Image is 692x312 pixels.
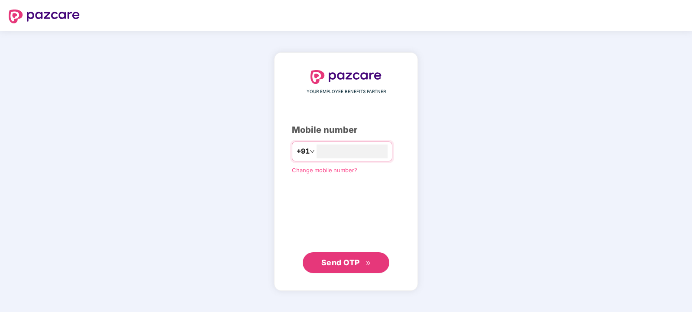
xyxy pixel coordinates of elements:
[297,146,310,157] span: +91
[292,123,400,137] div: Mobile number
[310,70,382,84] img: logo
[365,261,371,266] span: double-right
[307,88,386,95] span: YOUR EMPLOYEE BENEFITS PARTNER
[303,252,389,273] button: Send OTPdouble-right
[321,258,360,267] span: Send OTP
[9,10,80,23] img: logo
[310,149,315,154] span: down
[292,167,357,174] a: Change mobile number?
